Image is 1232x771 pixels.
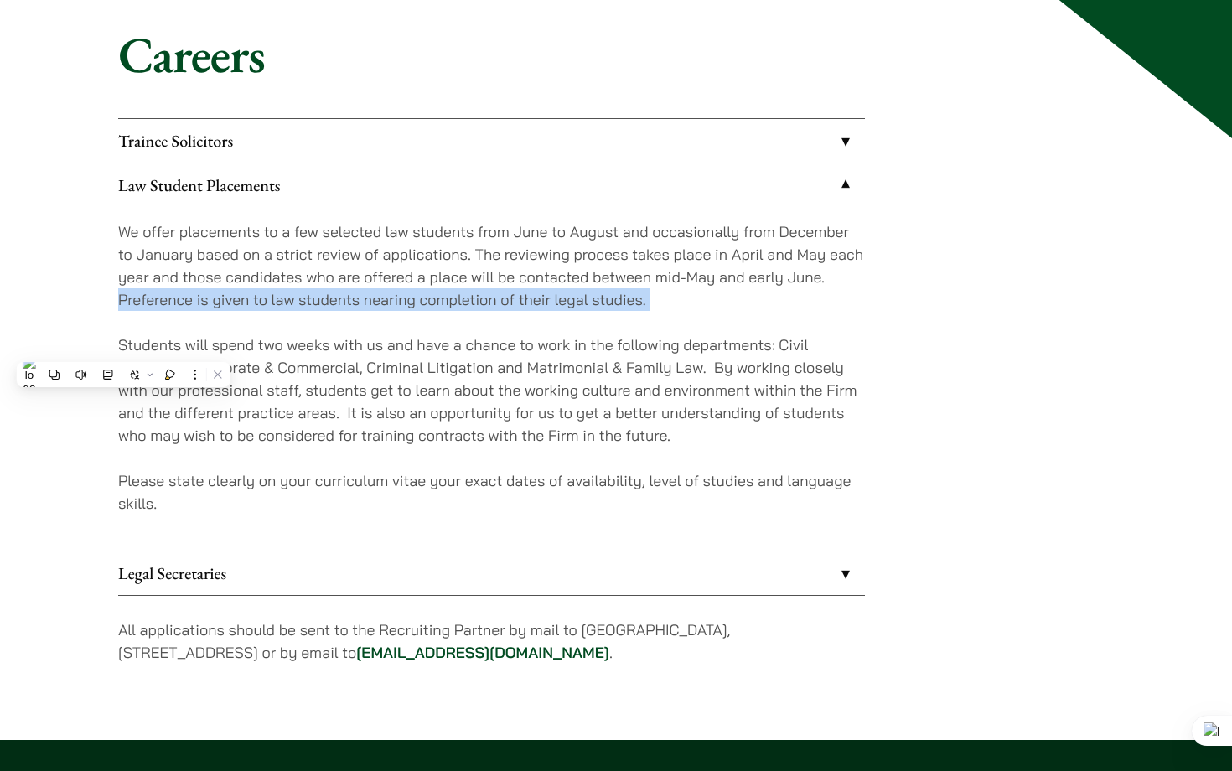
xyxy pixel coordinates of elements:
a: [EMAIL_ADDRESS][DOMAIN_NAME] [356,643,609,662]
h1: Careers [118,24,1114,85]
p: Please state clearly on your curriculum vitae your exact dates of availability, level of studies ... [118,469,865,515]
a: Trainee Solicitors [118,119,865,163]
p: All applications should be sent to the Recruiting Partner by mail to [GEOGRAPHIC_DATA], [STREET_A... [118,618,865,664]
a: Law Student Placements [118,163,865,207]
p: Students will spend two weeks with us and have a chance to work in the following departments: Civ... [118,334,865,447]
div: Law Student Placements [118,207,865,551]
a: Legal Secretaries [118,551,865,595]
p: We offer placements to a few selected law students from June to August and occasionally from Dece... [118,220,865,311]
